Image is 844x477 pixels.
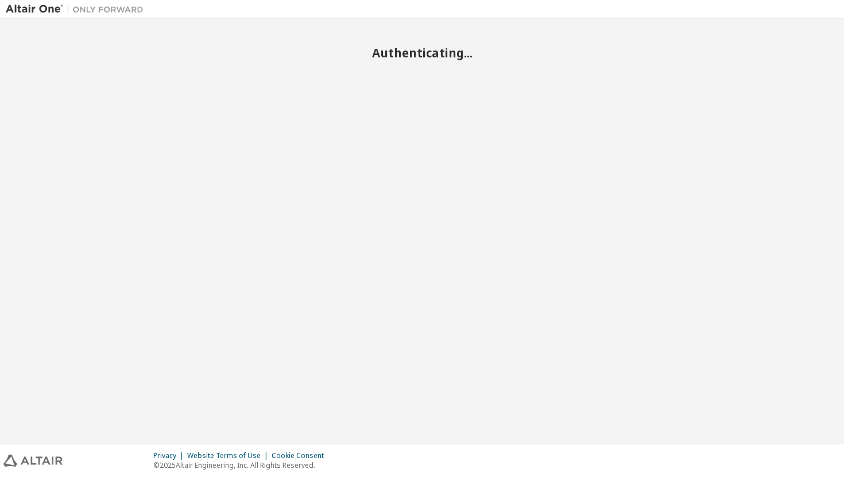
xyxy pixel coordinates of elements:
div: Cookie Consent [272,451,331,460]
img: altair_logo.svg [3,455,63,467]
p: © 2025 Altair Engineering, Inc. All Rights Reserved. [153,460,331,470]
h2: Authenticating... [6,45,838,60]
img: Altair One [6,3,149,15]
div: Privacy [153,451,187,460]
div: Website Terms of Use [187,451,272,460]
